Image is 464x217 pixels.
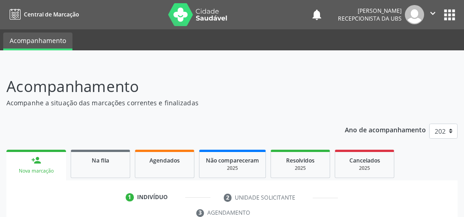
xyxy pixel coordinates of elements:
span: Agendados [149,157,180,164]
div: 2025 [277,165,323,172]
p: Ano de acompanhamento [345,124,426,135]
span: Cancelados [349,157,380,164]
button: notifications [310,8,323,21]
p: Acompanhamento [6,75,322,98]
button:  [424,5,442,24]
div: Indivíduo [137,193,168,201]
div: 2025 [342,165,387,172]
span: Não compareceram [206,157,259,164]
img: img [405,5,424,24]
div: person_add [31,155,41,165]
button: apps [442,7,458,23]
div: Nova marcação [13,168,60,174]
a: Central de Marcação [6,7,79,22]
div: 1 [126,193,134,201]
p: Acompanhe a situação das marcações correntes e finalizadas [6,98,322,108]
span: Recepcionista da UBS [338,15,402,22]
i:  [428,8,438,18]
span: Resolvidos [286,157,315,164]
div: [PERSON_NAME] [338,7,402,15]
div: 2025 [206,165,259,172]
span: Na fila [92,157,109,164]
span: Central de Marcação [24,11,79,18]
a: Acompanhamento [3,33,72,50]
